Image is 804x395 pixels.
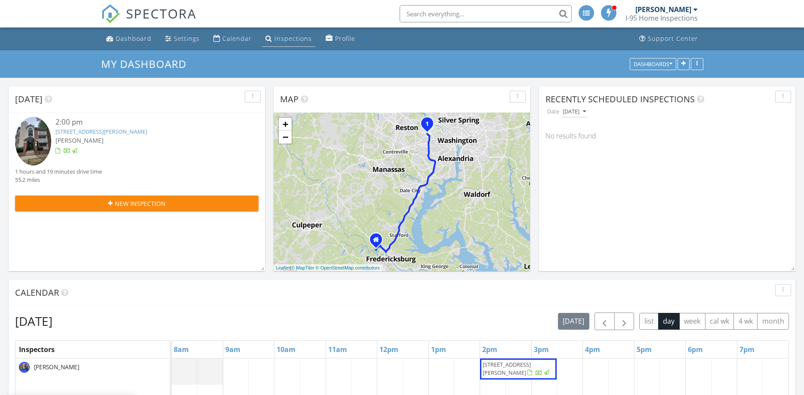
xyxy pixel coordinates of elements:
[705,313,734,330] button: cal wk
[15,117,259,184] a: 2:00 pm [STREET_ADDRESS][PERSON_NAME] [PERSON_NAME] 1 hours and 19 minutes drive time 55.2 miles
[634,61,672,67] div: Dashboards
[595,312,615,330] button: Previous day
[101,12,197,30] a: SPECTORA
[15,93,43,105] span: [DATE]
[19,345,55,354] span: Inspectors
[291,265,314,270] a: © MapTiler
[103,31,155,47] a: Dashboard
[425,121,429,127] i: 1
[636,31,702,47] a: Support Center
[614,312,635,330] button: Next day
[635,5,691,14] div: [PERSON_NAME]
[276,265,290,270] a: Leaflet
[429,343,448,356] a: 1pm
[326,343,349,356] a: 11am
[427,123,432,129] div: 1515 Lincoln Way 303, McLean, VA 22102
[174,34,200,43] div: Settings
[274,264,382,272] div: |
[15,312,52,330] h2: [DATE]
[322,31,359,47] a: Profile
[545,93,695,105] span: Recently Scheduled Inspections
[274,34,312,43] div: Inspections
[279,118,292,131] a: Zoom in
[274,343,298,356] a: 10am
[55,117,238,128] div: 2:00 pm
[32,363,81,371] span: [PERSON_NAME]
[162,31,203,47] a: Settings
[583,343,602,356] a: 4pm
[15,168,102,176] div: 1 hours and 19 minutes drive time
[635,343,654,356] a: 5pm
[126,4,197,22] span: SPECTORA
[280,93,299,105] span: Map
[223,343,243,356] a: 9am
[757,313,789,330] button: month
[639,313,659,330] button: list
[55,136,104,144] span: [PERSON_NAME]
[15,196,259,211] button: New Inspection
[483,361,531,377] span: [STREET_ADDRESS][PERSON_NAME]
[648,34,698,43] div: Support Center
[377,343,400,356] a: 12pm
[101,57,194,71] a: My Dashboard
[558,313,589,330] button: [DATE]
[630,58,676,70] button: Dashboards
[737,343,757,356] a: 7pm
[532,343,551,356] a: 3pm
[210,31,255,47] a: Calendar
[15,117,51,165] img: 9569520%2Freports%2F8160ab9c-cba5-4c81-ac30-8af7f55f781c%2Fcover_photos%2F9okYJIQzR9IOCwdSbPNa%2F...
[480,343,499,356] a: 2pm
[101,4,120,23] img: The Best Home Inspection Software - Spectora
[539,124,795,147] div: No results found
[376,239,381,245] div: 110 Royal Crescent Way, Fredericksburg VA 22406
[172,343,191,356] a: 8am
[19,362,30,373] img: low_quality.jpg
[733,313,758,330] button: 4 wk
[316,265,380,270] a: © OpenStreetMap contributors
[563,109,586,115] div: [DATE]
[222,34,252,43] div: Calendar
[545,106,561,117] label: Date
[55,128,147,135] a: [STREET_ADDRESS][PERSON_NAME]
[561,106,588,118] button: [DATE]
[686,343,705,356] a: 6pm
[400,5,572,22] input: Search everything...
[658,313,680,330] button: day
[115,199,166,208] span: New Inspection
[279,131,292,144] a: Zoom out
[116,34,151,43] div: Dashboard
[262,31,315,47] a: Inspections
[335,34,355,43] div: Profile
[15,176,102,184] div: 55.2 miles
[625,14,698,22] div: I-95 Home Inspections
[679,313,705,330] button: week
[15,287,59,298] span: Calendar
